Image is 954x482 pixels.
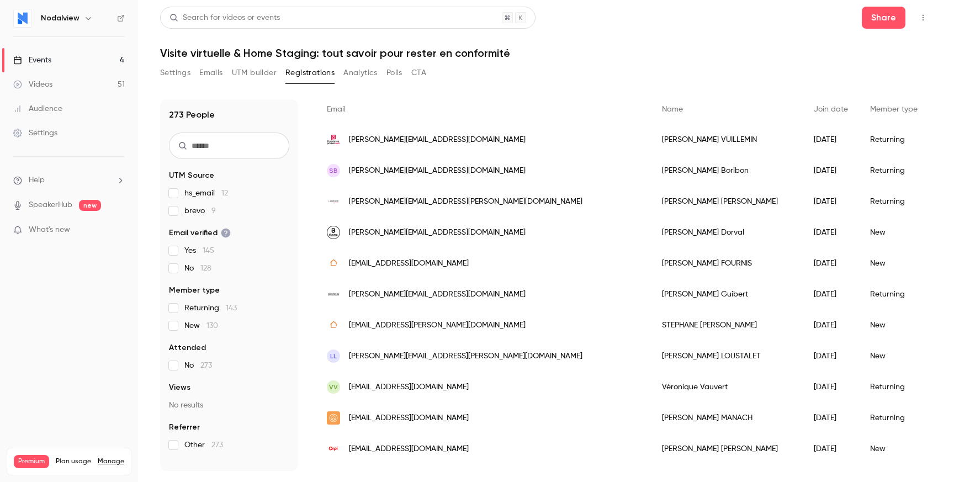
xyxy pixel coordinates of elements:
span: No [184,360,212,371]
div: [PERSON_NAME] Boribon [651,155,803,186]
div: [DATE] [803,124,859,155]
span: No [184,263,211,274]
div: New [859,310,929,341]
img: lfimmo.fr [327,226,340,239]
span: LL [330,351,337,361]
button: Emails [199,64,222,82]
span: [EMAIL_ADDRESS][PERSON_NAME][DOMAIN_NAME] [349,320,526,331]
span: 9 [211,207,216,215]
span: 143 [226,304,237,312]
div: [PERSON_NAME] FOURNIS [651,248,803,279]
span: Referrer [169,422,200,433]
div: [DATE] [803,279,859,310]
div: Search for videos or events [169,12,280,24]
span: SB [329,166,338,176]
span: 12 [221,189,228,197]
span: Returning [184,303,237,314]
div: [DATE] [803,310,859,341]
div: [PERSON_NAME] Dorval [651,217,803,248]
span: Views [169,382,190,393]
span: 145 [203,247,214,255]
span: 273 [211,441,223,449]
span: 128 [200,264,211,272]
span: UTM Source [169,170,214,181]
img: youlive-immobilier.fr [327,411,340,425]
div: Audience [13,103,62,114]
img: safti.fr [327,319,340,332]
span: Yes [184,245,214,256]
div: Returning [859,372,929,402]
span: [PERSON_NAME][EMAIL_ADDRESS][PERSON_NAME][DOMAIN_NAME] [349,196,582,208]
a: SpeakerHub [29,199,72,211]
div: [DATE] [803,402,859,433]
div: Returning [859,186,929,217]
img: orpi.com [327,442,340,455]
span: Email [327,105,346,113]
div: [DATE] [803,217,859,248]
button: Settings [160,64,190,82]
div: Returning [859,155,929,186]
section: facet-groups [169,170,289,451]
div: [DATE] [803,341,859,372]
div: [DATE] [803,155,859,186]
span: What's new [29,224,70,236]
span: Member type [169,285,220,296]
span: new [79,200,101,211]
span: Other [184,439,223,451]
span: [PERSON_NAME][EMAIL_ADDRESS][DOMAIN_NAME] [349,227,526,239]
span: 273 [200,362,212,369]
h1: 273 People [169,108,215,121]
div: [PERSON_NAME] MANACH [651,402,803,433]
button: Registrations [285,64,335,82]
div: Véronique Vauvert [651,372,803,402]
span: Member type [870,105,918,113]
span: Premium [14,455,49,468]
div: [PERSON_NAME] [PERSON_NAME] [651,186,803,217]
img: lagencebyduho.fr [327,199,340,205]
img: nestenn.com [327,288,340,301]
div: New [859,217,929,248]
span: [EMAIL_ADDRESS][DOMAIN_NAME] [349,382,469,393]
div: New [859,248,929,279]
span: Join date [814,105,848,113]
p: No results [169,400,289,411]
div: New [859,341,929,372]
span: [EMAIL_ADDRESS][DOMAIN_NAME] [349,412,469,424]
img: proprietes-privees.com [327,133,340,146]
div: New [859,433,929,464]
span: Email verified [169,227,231,239]
span: hs_email [184,188,228,199]
iframe: Noticeable Trigger [112,225,125,235]
button: Polls [386,64,402,82]
span: Help [29,174,45,186]
button: Analytics [343,64,378,82]
h1: Visite virtuelle & Home Staging: tout savoir pour rester en conformité [160,46,932,60]
img: safti.fr [327,257,340,270]
div: [PERSON_NAME] LOUSTALET [651,341,803,372]
div: [PERSON_NAME] Guibert [651,279,803,310]
div: Returning [859,279,929,310]
span: [PERSON_NAME][EMAIL_ADDRESS][DOMAIN_NAME] [349,134,526,146]
a: Manage [98,457,124,466]
span: Plan usage [56,457,91,466]
li: help-dropdown-opener [13,174,125,186]
div: Settings [13,128,57,139]
span: [EMAIL_ADDRESS][DOMAIN_NAME] [349,258,469,269]
button: Share [862,7,905,29]
button: CTA [411,64,426,82]
div: [DATE] [803,433,859,464]
span: [PERSON_NAME][EMAIL_ADDRESS][DOMAIN_NAME] [349,289,526,300]
span: brevo [184,205,216,216]
div: Videos [13,79,52,90]
span: New [184,320,218,331]
span: Attended [169,342,206,353]
div: Events [13,55,51,66]
div: [PERSON_NAME] [PERSON_NAME] [651,433,803,464]
div: [DATE] [803,372,859,402]
span: VV [329,382,338,392]
div: STEPHANE [PERSON_NAME] [651,310,803,341]
button: UTM builder [232,64,277,82]
span: [EMAIL_ADDRESS][DOMAIN_NAME] [349,443,469,455]
div: [PERSON_NAME] VUILLEMIN [651,124,803,155]
div: [DATE] [803,248,859,279]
